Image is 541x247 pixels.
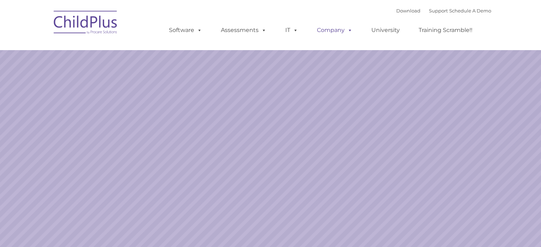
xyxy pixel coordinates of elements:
[396,8,491,14] font: |
[278,23,305,37] a: IT
[429,8,448,14] a: Support
[449,8,491,14] a: Schedule A Demo
[214,23,274,37] a: Assessments
[412,23,479,37] a: Training Scramble!!
[162,23,209,37] a: Software
[310,23,360,37] a: Company
[396,8,420,14] a: Download
[50,6,121,41] img: ChildPlus by Procare Solutions
[364,23,407,37] a: University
